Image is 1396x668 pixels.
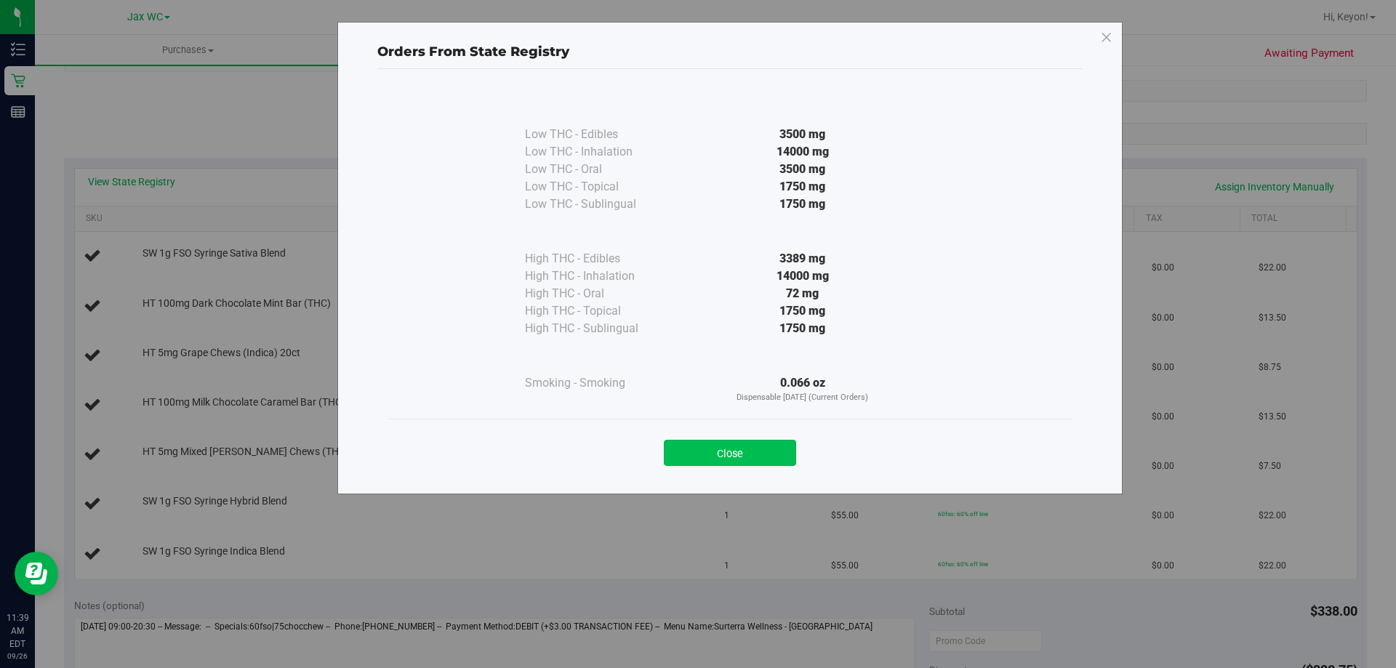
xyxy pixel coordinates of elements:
[670,285,935,302] div: 72 mg
[377,44,569,60] span: Orders From State Registry
[15,552,58,595] iframe: Resource center
[670,250,935,267] div: 3389 mg
[670,302,935,320] div: 1750 mg
[670,161,935,178] div: 3500 mg
[525,126,670,143] div: Low THC - Edibles
[670,143,935,161] div: 14000 mg
[525,161,670,178] div: Low THC - Oral
[525,196,670,213] div: Low THC - Sublingual
[670,392,935,404] p: Dispensable [DATE] (Current Orders)
[670,178,935,196] div: 1750 mg
[670,196,935,213] div: 1750 mg
[525,302,670,320] div: High THC - Topical
[670,267,935,285] div: 14000 mg
[525,267,670,285] div: High THC - Inhalation
[664,440,796,466] button: Close
[670,126,935,143] div: 3500 mg
[525,320,670,337] div: High THC - Sublingual
[525,250,670,267] div: High THC - Edibles
[525,178,670,196] div: Low THC - Topical
[670,374,935,404] div: 0.066 oz
[525,285,670,302] div: High THC - Oral
[670,320,935,337] div: 1750 mg
[525,374,670,392] div: Smoking - Smoking
[525,143,670,161] div: Low THC - Inhalation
